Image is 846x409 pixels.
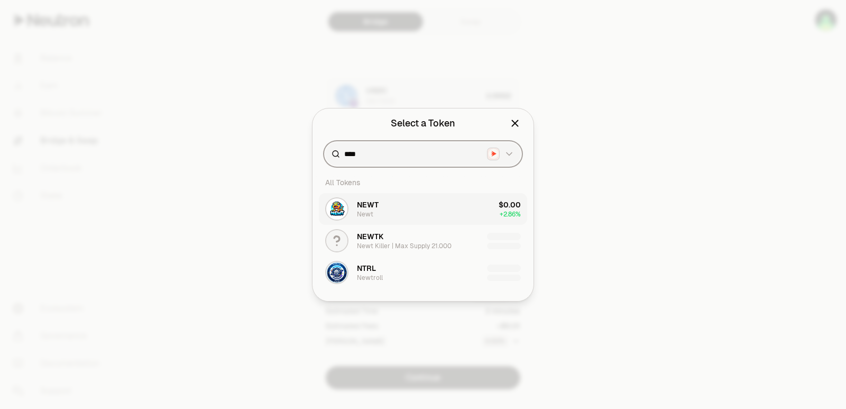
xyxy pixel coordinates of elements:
span: NTRL [357,263,376,274]
img: NTRL Logo [326,262,347,283]
button: NTRL LogoNTRLNewtroll [319,257,527,288]
img: NEWT Logo [326,198,347,220]
div: Newtroll [357,274,383,282]
div: Select a Token [391,116,455,131]
span: + 2.86% [500,210,521,219]
span: NEWT [357,199,379,210]
div: $0.00 [499,199,521,210]
button: Neutron LogoNeutron Logo [487,148,514,160]
button: NEWT LogoNEWTNewt$0.00+2.86% [319,193,527,225]
span: NEWTK [357,231,383,242]
div: Newt [357,210,373,219]
button: Close [509,116,521,131]
img: Neutron Logo [489,149,499,159]
div: All Tokens [319,172,527,193]
div: Newt Killer | Max Supply 21.000 [357,242,452,250]
button: NEWTK LogoNEWTKNewt Killer | Max Supply 21.000 [319,225,527,257]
